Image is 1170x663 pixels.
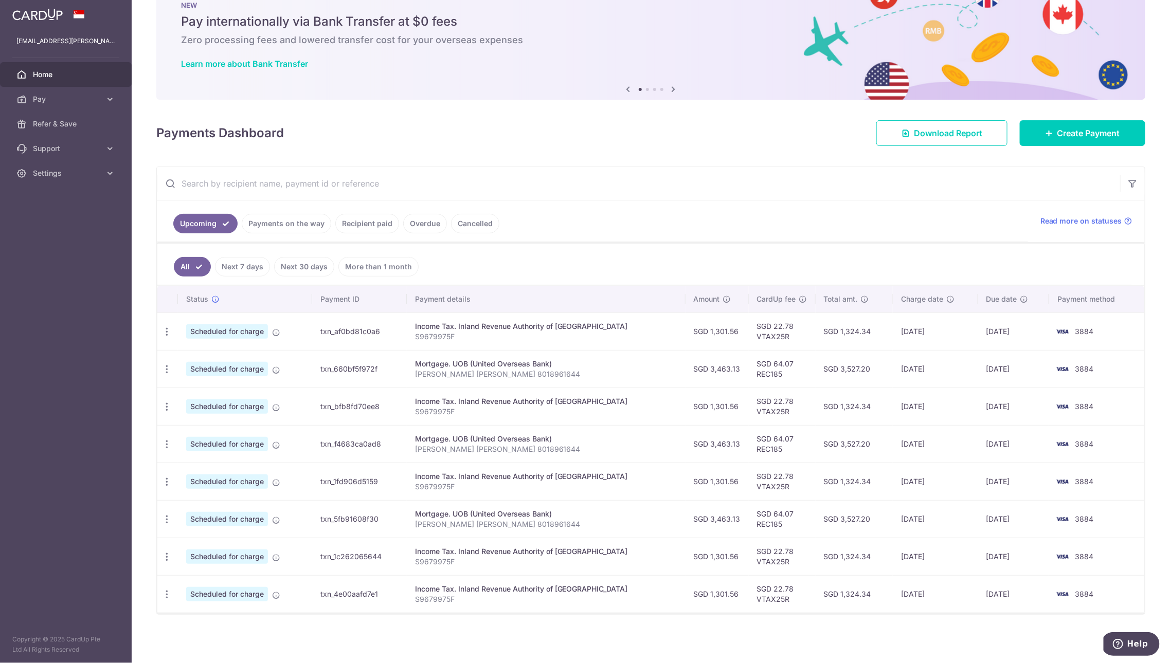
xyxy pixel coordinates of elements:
[415,444,677,454] p: [PERSON_NAME] [PERSON_NAME] 8018961644
[186,294,208,304] span: Status
[749,463,816,500] td: SGD 22.78 VTAX25R
[181,1,1121,9] p: NEW
[893,463,978,500] td: [DATE]
[312,463,407,500] td: txn_1fd906d5159
[407,286,686,312] th: Payment details
[335,214,399,233] a: Recipient paid
[181,13,1121,30] h5: Pay internationally via Bank Transfer at $0 fees
[274,257,334,277] a: Next 30 days
[986,294,1017,304] span: Due date
[1052,400,1073,413] img: Bank Card
[415,519,677,529] p: [PERSON_NAME] [PERSON_NAME] 8018961644
[415,407,677,417] p: S9679975F
[1052,588,1073,600] img: Bank Card
[1052,438,1073,450] img: Bank Card
[156,124,284,142] h4: Payments Dashboard
[1052,550,1073,563] img: Bank Card
[816,425,893,463] td: SGD 3,527.20
[978,312,1050,350] td: [DATE]
[749,388,816,425] td: SGD 22.78 VTAX25R
[1057,127,1120,139] span: Create Payment
[686,575,749,613] td: SGD 1,301.56
[893,500,978,538] td: [DATE]
[893,575,978,613] td: [DATE]
[1075,477,1093,486] span: 3884
[403,214,447,233] a: Overdue
[312,312,407,350] td: txn_af0bd81c0a6
[816,538,893,575] td: SGD 1,324.34
[312,500,407,538] td: txn_5fb91608f30
[181,34,1121,46] h6: Zero processing fees and lowered transfer cost for your overseas expenses
[415,594,677,604] p: S9679975F
[1052,325,1073,338] img: Bank Card
[312,286,407,312] th: Payment ID
[312,388,407,425] td: txn_bfb8fd70ee8
[186,512,268,526] span: Scheduled for charge
[686,538,749,575] td: SGD 1,301.56
[157,167,1120,200] input: Search by recipient name, payment id or reference
[415,359,677,369] div: Mortgage. UOB (United Overseas Bank)
[1052,513,1073,525] img: Bank Card
[694,294,720,304] span: Amount
[186,549,268,564] span: Scheduled for charge
[1049,286,1144,312] th: Payment method
[893,425,978,463] td: [DATE]
[1020,120,1145,146] a: Create Payment
[816,312,893,350] td: SGD 1,324.34
[415,557,677,567] p: S9679975F
[686,312,749,350] td: SGD 1,301.56
[186,437,268,451] span: Scheduled for charge
[415,331,677,342] p: S9679975F
[186,399,268,414] span: Scheduled for charge
[174,257,211,277] a: All
[816,388,893,425] td: SGD 1,324.34
[12,8,63,21] img: CardUp
[186,474,268,489] span: Scheduled for charge
[1075,364,1093,373] span: 3884
[978,425,1050,463] td: [DATE]
[186,324,268,339] span: Scheduled for charge
[312,425,407,463] td: txn_f4683ca0ad8
[312,538,407,575] td: txn_1c262065644
[978,575,1050,613] td: [DATE]
[1052,475,1073,488] img: Bank Card
[415,369,677,379] p: [PERSON_NAME] [PERSON_NAME] 8018961644
[186,362,268,376] span: Scheduled for charge
[415,509,677,519] div: Mortgage. UOB (United Overseas Bank)
[914,127,982,139] span: Download Report
[181,59,308,69] a: Learn more about Bank Transfer
[242,214,331,233] a: Payments on the way
[978,500,1050,538] td: [DATE]
[1075,402,1093,411] span: 3884
[749,350,816,388] td: SGD 64.07 REC185
[312,350,407,388] td: txn_660bf5f972f
[215,257,270,277] a: Next 7 days
[1040,216,1132,226] a: Read more on statuses
[415,434,677,444] div: Mortgage. UOB (United Overseas Bank)
[415,546,677,557] div: Income Tax. Inland Revenue Authority of [GEOGRAPHIC_DATA]
[816,463,893,500] td: SGD 1,324.34
[415,321,677,331] div: Income Tax. Inland Revenue Authority of [GEOGRAPHIC_DATA]
[749,312,816,350] td: SGD 22.78 VTAX25R
[1104,632,1160,658] iframe: Opens a widget where you can find more information
[978,463,1050,500] td: [DATE]
[876,120,1007,146] a: Download Report
[1075,552,1093,561] span: 3884
[451,214,499,233] a: Cancelled
[978,538,1050,575] td: [DATE]
[824,294,858,304] span: Total amt.
[893,350,978,388] td: [DATE]
[1052,363,1073,375] img: Bank Card
[749,425,816,463] td: SGD 64.07 REC185
[893,388,978,425] td: [DATE]
[686,388,749,425] td: SGD 1,301.56
[1075,514,1093,523] span: 3884
[816,350,893,388] td: SGD 3,527.20
[415,396,677,407] div: Income Tax. Inland Revenue Authority of [GEOGRAPHIC_DATA]
[1075,327,1093,336] span: 3884
[186,587,268,601] span: Scheduled for charge
[749,575,816,613] td: SGD 22.78 VTAX25R
[1075,590,1093,598] span: 3884
[893,538,978,575] td: [DATE]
